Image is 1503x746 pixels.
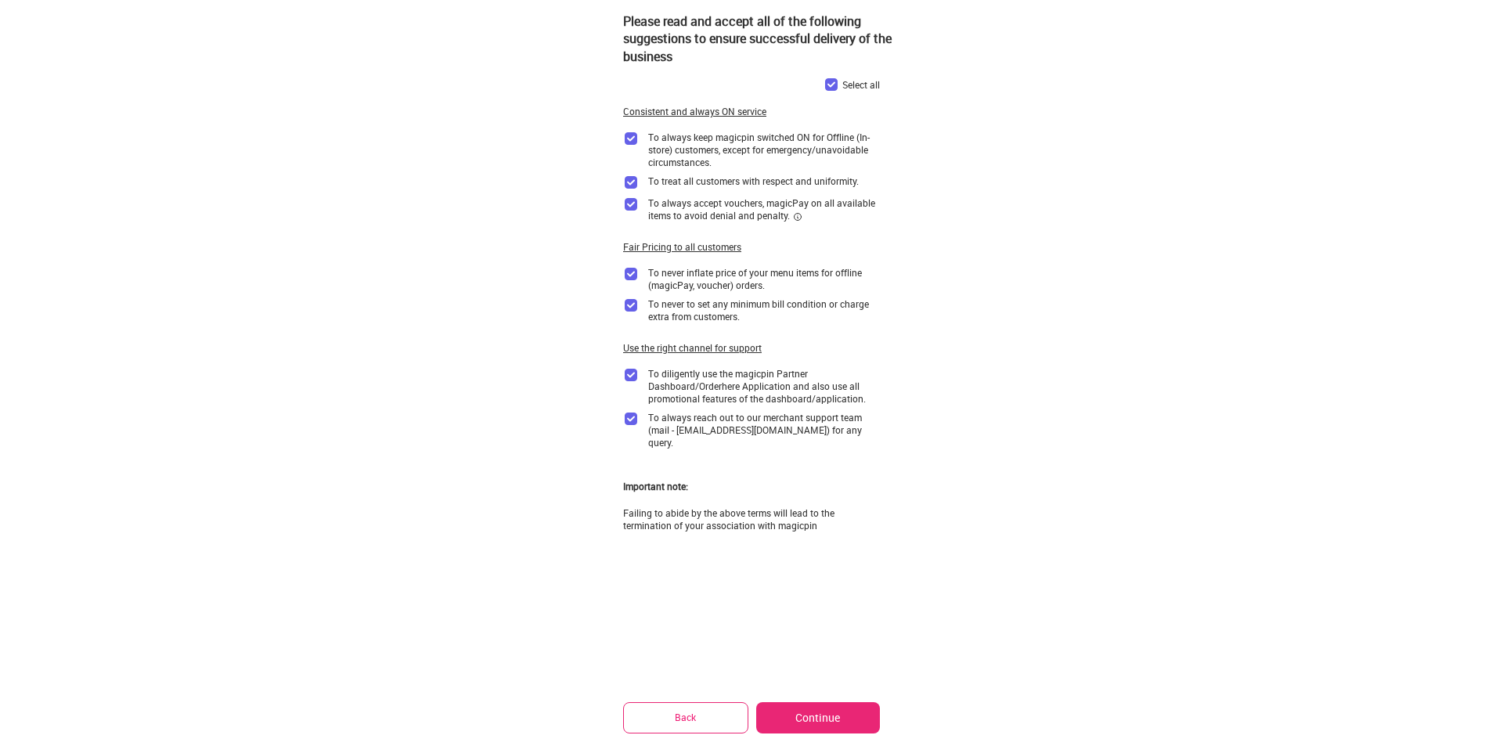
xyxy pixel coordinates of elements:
[756,702,880,733] button: Continue
[648,297,880,323] div: To never to set any minimum bill condition or charge extra from customers.
[623,480,688,493] div: Important note:
[623,196,639,212] img: checkbox_purple.ceb64cee.svg
[623,506,880,532] div: Failing to abide by the above terms will lead to the termination of your association with magicpin
[648,266,880,291] div: To never inflate price of your menu items for offline (magicPay, voucher) orders.
[793,212,802,222] img: informationCircleBlack.2195f373.svg
[623,175,639,190] img: checkbox_purple.ceb64cee.svg
[824,77,839,92] img: checkbox_purple.ceb64cee.svg
[623,297,639,313] img: checkbox_purple.ceb64cee.svg
[623,411,639,427] img: checkbox_purple.ceb64cee.svg
[623,105,766,118] div: Consistent and always ON service
[648,411,880,449] div: To always reach out to our merchant support team (mail - [EMAIL_ADDRESS][DOMAIN_NAME]) for any qu...
[623,266,639,282] img: checkbox_purple.ceb64cee.svg
[648,131,880,168] div: To always keep magicpin switched ON for Offline (In-store) customers, except for emergency/unavoi...
[648,175,859,187] div: To treat all customers with respect and uniformity.
[648,196,880,222] div: To always accept vouchers, magicPay on all available items to avoid denial and penalty.
[623,702,748,733] button: Back
[648,367,880,405] div: To diligently use the magicpin Partner Dashboard/Orderhere Application and also use all promotion...
[623,131,639,146] img: checkbox_purple.ceb64cee.svg
[623,341,762,355] div: Use the right channel for support
[623,240,741,254] div: Fair Pricing to all customers
[842,78,880,91] div: Select all
[623,367,639,383] img: checkbox_purple.ceb64cee.svg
